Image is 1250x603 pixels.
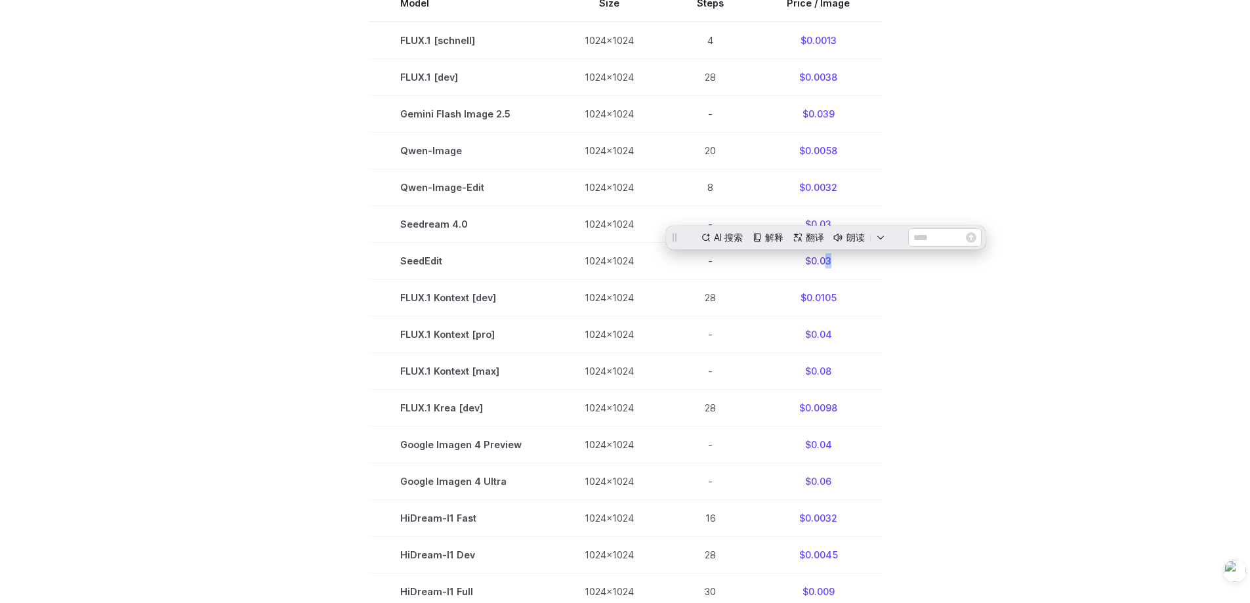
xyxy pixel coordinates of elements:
[665,280,755,316] td: 28
[755,500,881,537] td: $0.0032
[665,316,755,353] td: -
[369,390,553,426] td: FLUX.1 Krea [dev]
[665,463,755,500] td: -
[665,169,755,205] td: 8
[369,353,553,390] td: FLUX.1 Kontext [max]
[665,537,755,573] td: 28
[553,206,665,243] td: 1024x1024
[665,500,755,537] td: 16
[665,22,755,59] td: 4
[755,58,881,95] td: $0.0038
[755,316,881,353] td: $0.04
[665,58,755,95] td: 28
[665,132,755,169] td: 20
[755,206,881,243] td: $0.03
[400,106,522,121] span: Gemini Flash Image 2.5
[369,537,553,573] td: HiDream-I1 Dev
[553,58,665,95] td: 1024x1024
[755,132,881,169] td: $0.0058
[369,243,553,280] td: SeedEdit
[369,426,553,463] td: Google Imagen 4 Preview
[665,353,755,390] td: -
[755,353,881,390] td: $0.08
[553,390,665,426] td: 1024x1024
[553,500,665,537] td: 1024x1024
[553,22,665,59] td: 1024x1024
[553,537,665,573] td: 1024x1024
[369,22,553,59] td: FLUX.1 [schnell]
[553,132,665,169] td: 1024x1024
[369,463,553,500] td: Google Imagen 4 Ultra
[369,280,553,316] td: FLUX.1 Kontext [dev]
[665,243,755,280] td: -
[755,537,881,573] td: $0.0045
[755,95,881,132] td: $0.039
[665,206,755,243] td: -
[369,206,553,243] td: Seedream 4.0
[553,169,665,205] td: 1024x1024
[553,243,665,280] td: 1024x1024
[553,463,665,500] td: 1024x1024
[553,95,665,132] td: 1024x1024
[369,500,553,537] td: HiDream-I1 Fast
[369,58,553,95] td: FLUX.1 [dev]
[665,95,755,132] td: -
[369,132,553,169] td: Qwen-Image
[755,426,881,463] td: $0.04
[755,280,881,316] td: $0.0105
[755,390,881,426] td: $0.0098
[755,22,881,59] td: $0.0013
[553,316,665,353] td: 1024x1024
[755,169,881,205] td: $0.0032
[665,390,755,426] td: 28
[369,316,553,353] td: FLUX.1 Kontext [pro]
[369,169,553,205] td: Qwen-Image-Edit
[755,243,881,280] td: $0.03
[553,280,665,316] td: 1024x1024
[553,353,665,390] td: 1024x1024
[553,426,665,463] td: 1024x1024
[755,463,881,500] td: $0.06
[665,426,755,463] td: -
